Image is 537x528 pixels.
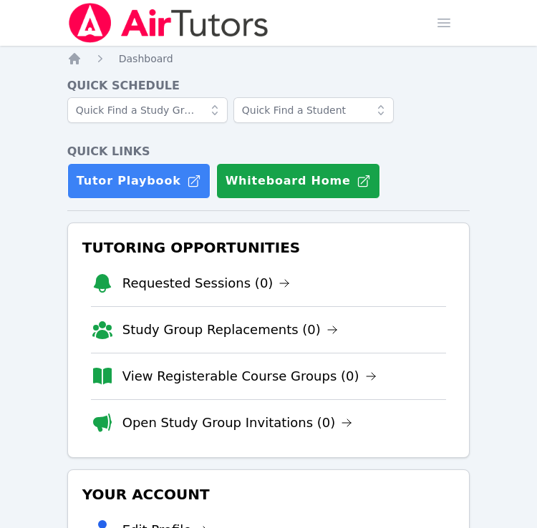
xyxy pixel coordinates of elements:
[119,53,173,64] span: Dashboard
[67,52,470,66] nav: Breadcrumb
[67,97,228,123] input: Quick Find a Study Group
[67,3,270,43] img: Air Tutors
[67,143,470,160] h4: Quick Links
[79,235,458,260] h3: Tutoring Opportunities
[79,481,458,507] h3: Your Account
[67,163,211,199] a: Tutor Playbook
[122,320,338,340] a: Study Group Replacements (0)
[67,77,470,94] h4: Quick Schedule
[122,413,353,433] a: Open Study Group Invitations (0)
[122,273,291,293] a: Requested Sessions (0)
[122,366,377,386] a: View Registerable Course Groups (0)
[119,52,173,66] a: Dashboard
[216,163,380,199] button: Whiteboard Home
[233,97,394,123] input: Quick Find a Student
